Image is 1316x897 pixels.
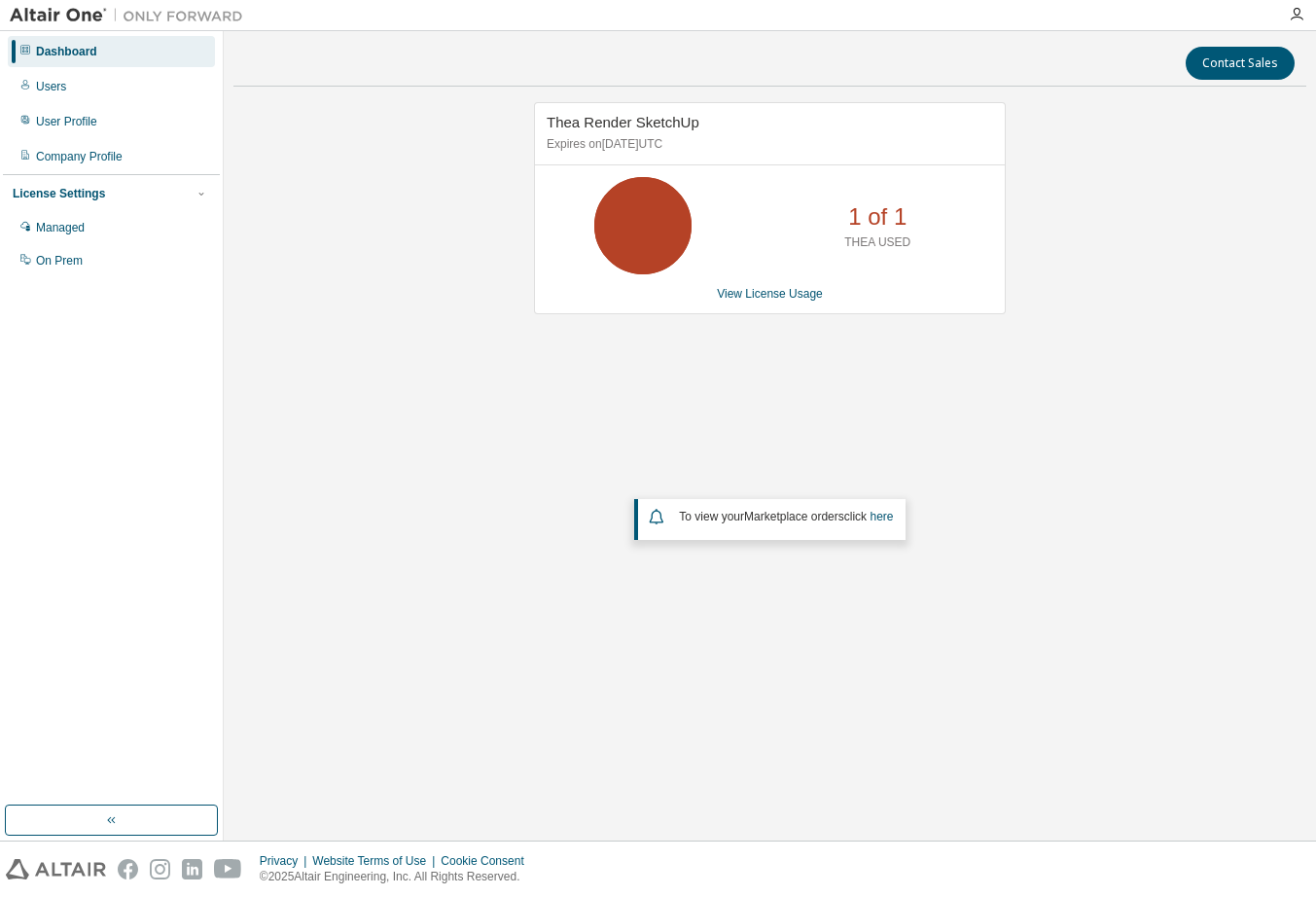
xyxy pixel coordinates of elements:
[6,859,106,879] img: altair_logo.svg
[118,859,138,879] img: facebook.svg
[36,44,97,59] div: Dashboard
[679,510,893,523] span: To view your click
[717,287,823,301] a: View License Usage
[1186,47,1295,80] button: Contact Sales
[744,510,844,523] em: Marketplace orders
[13,186,105,201] div: License Settings
[36,114,97,129] div: User Profile
[214,859,242,879] img: youtube.svg
[441,853,535,869] div: Cookie Consent
[870,510,893,523] a: here
[848,200,907,233] p: 1 of 1
[150,859,170,879] img: instagram.svg
[547,136,988,153] p: Expires on [DATE] UTC
[36,253,83,269] div: On Prem
[260,853,312,869] div: Privacy
[36,220,85,235] div: Managed
[844,234,910,251] p: THEA USED
[547,114,699,130] span: Thea Render SketchUp
[312,853,441,869] div: Website Terms of Use
[182,859,202,879] img: linkedin.svg
[260,869,536,885] p: © 2025 Altair Engineering, Inc. All Rights Reserved.
[36,149,123,164] div: Company Profile
[10,6,253,25] img: Altair One
[36,79,66,94] div: Users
